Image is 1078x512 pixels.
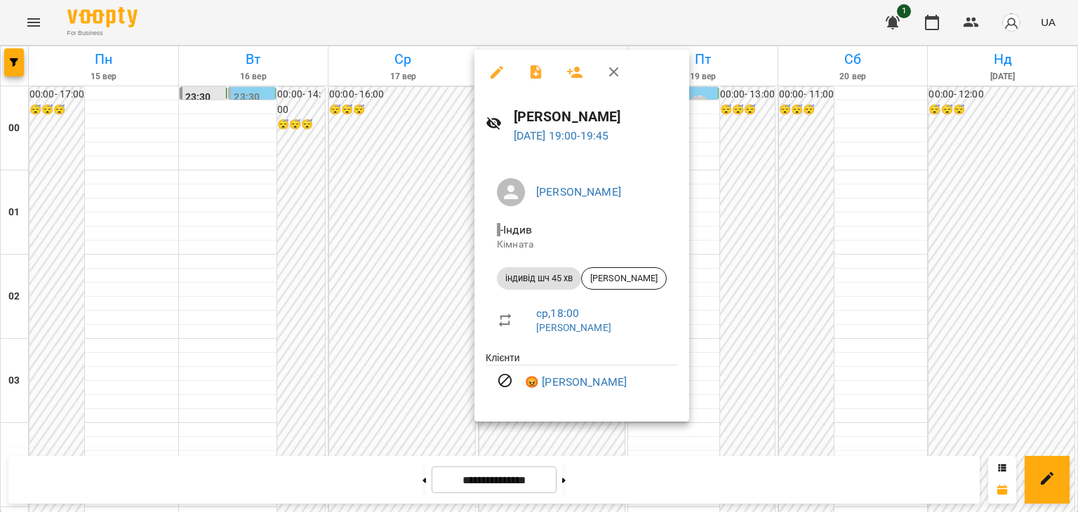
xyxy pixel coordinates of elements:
ul: Клієнти [486,351,678,405]
a: [DATE] 19:00-19:45 [514,129,609,142]
div: [PERSON_NAME] [581,267,667,290]
a: [PERSON_NAME] [536,185,621,198]
span: [PERSON_NAME] [582,272,666,285]
a: 😡 [PERSON_NAME] [525,374,627,391]
a: [PERSON_NAME] [536,322,611,333]
h6: [PERSON_NAME] [514,106,678,128]
svg: Візит скасовано [497,372,514,389]
a: ср , 18:00 [536,306,579,320]
span: - Індив [497,223,535,236]
p: Кімната [497,238,667,252]
span: індивід шч 45 хв [497,272,581,285]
